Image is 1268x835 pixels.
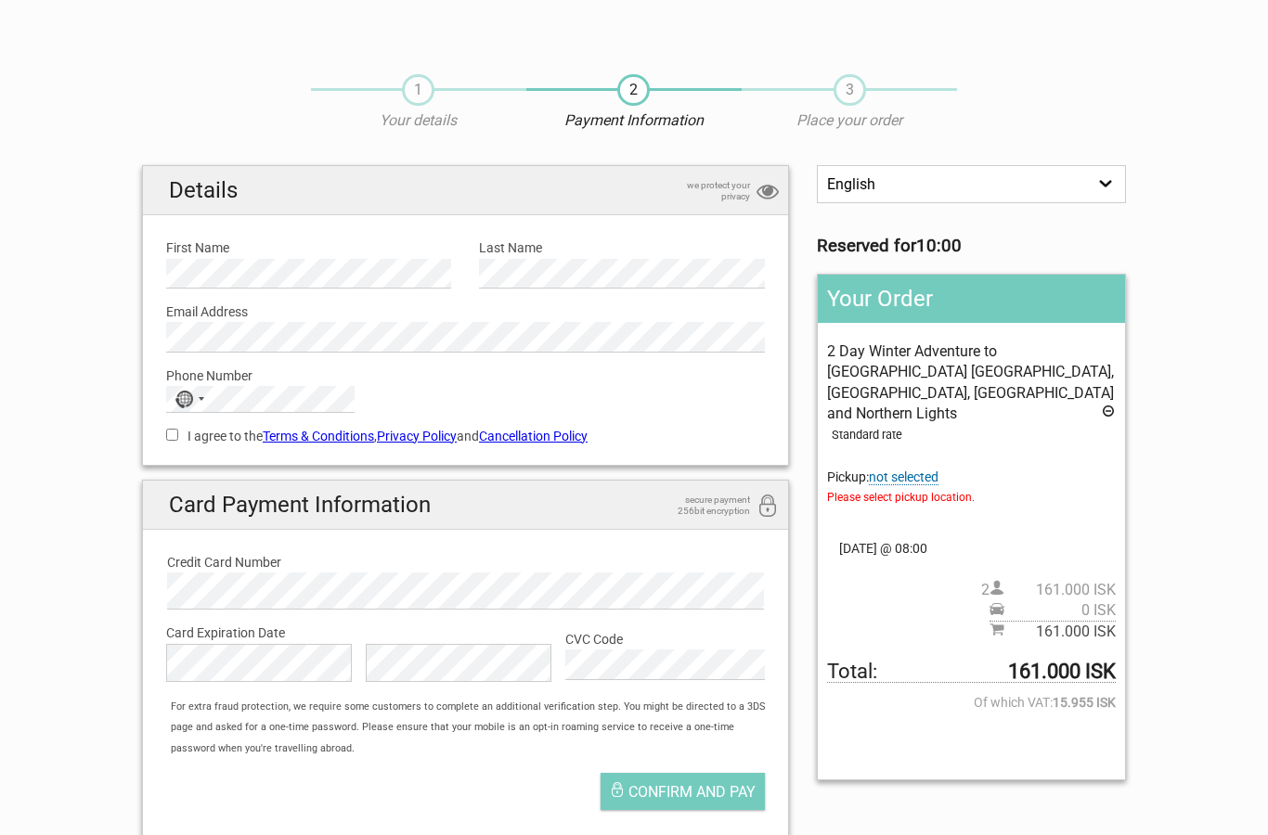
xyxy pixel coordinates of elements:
h2: Card Payment Information [143,481,788,530]
span: 1 [402,74,434,106]
label: I agree to the , and [166,426,765,446]
span: Of which VAT: [827,692,1116,713]
span: 161.000 ISK [1004,622,1116,642]
strong: 10:00 [916,236,962,256]
label: First Name [166,238,451,258]
i: 256bit encryption [757,495,779,520]
span: Total to be paid [827,662,1116,683]
span: [DATE] @ 08:00 [827,538,1116,559]
span: secure payment 256bit encryption [657,495,750,517]
label: Credit Card Number [167,552,764,572]
label: Card Expiration Date [166,623,765,643]
label: Email Address [166,302,765,322]
span: Pickup price [990,600,1116,621]
span: Subtotal [990,621,1116,642]
span: Confirm and pay [628,783,756,801]
a: Terms & Conditions [263,429,374,443]
span: 161.000 ISK [1004,580,1116,600]
p: Payment Information [526,110,742,131]
strong: 15.955 ISK [1053,692,1116,713]
span: 2 [617,74,650,106]
p: Place your order [742,110,957,131]
h3: Reserved for [817,236,1126,256]
span: 2 Day Winter Adventure to [GEOGRAPHIC_DATA] [GEOGRAPHIC_DATA], [GEOGRAPHIC_DATA], [GEOGRAPHIC_DAT... [827,342,1114,422]
span: 3 [834,74,866,106]
button: Confirm and pay [601,773,765,810]
span: Pickup: [827,469,1116,508]
h2: Your Order [818,275,1125,323]
div: Standard rate [832,425,1116,445]
span: we protect your privacy [657,180,750,202]
h2: Details [143,166,788,215]
i: privacy protection [757,180,779,205]
label: Phone Number [166,366,765,386]
span: 0 ISK [1004,600,1116,621]
span: Please select pickup location. [827,487,1116,507]
span: Change pickup place [869,469,938,485]
label: CVC Code [565,629,765,649]
p: Your details [311,110,526,131]
a: Privacy Policy [377,429,457,443]
strong: 161.000 ISK [1008,662,1116,682]
div: For extra fraud protection, we require some customers to complete an additional verification step... [162,697,788,759]
span: 2 person(s) [981,580,1116,600]
a: Cancellation Policy [479,429,588,443]
button: Selected country [167,387,213,411]
label: Last Name [479,238,764,258]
